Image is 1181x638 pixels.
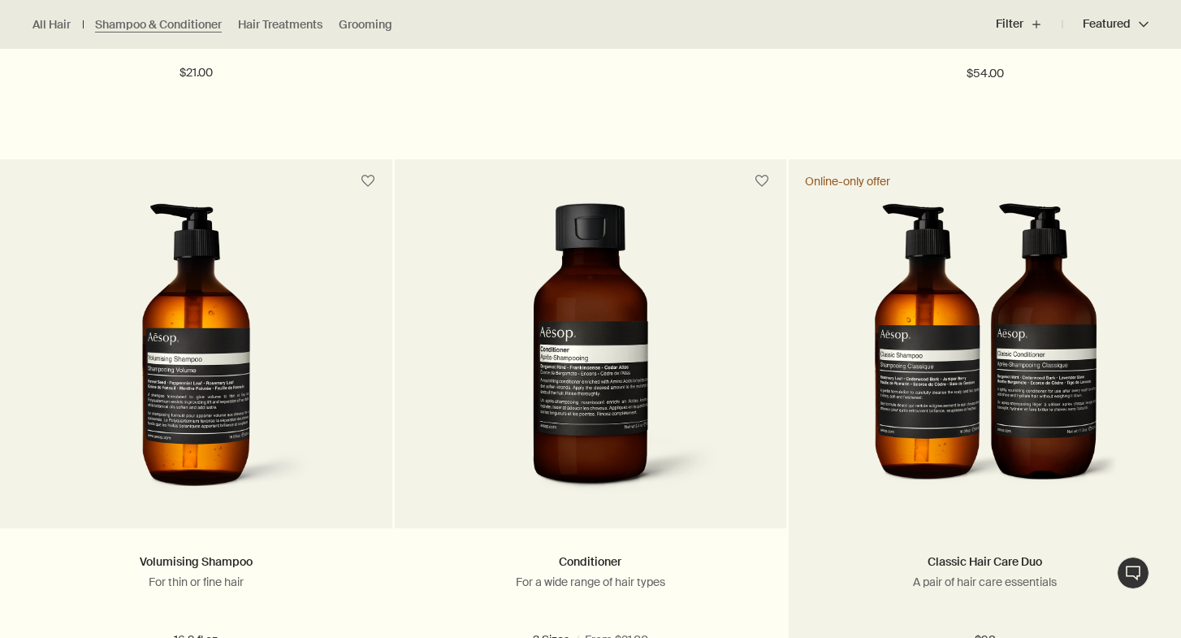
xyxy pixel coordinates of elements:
[395,203,787,528] a: Conditioner in a small dark-brown bottle with a black flip-cap.
[813,575,1157,589] p: A pair of hair care essentials
[559,554,621,569] a: Conditioner
[967,64,1004,84] span: $54.00
[996,5,1062,44] button: Filter
[140,554,253,569] a: Volumising Shampoo
[238,17,322,33] a: Hair Treatments
[928,554,1042,569] a: Classic Hair Care Duo
[32,17,71,33] a: All Hair
[339,17,392,33] a: Grooming
[24,575,368,589] p: For thin or fine hair
[747,167,777,196] button: Save to cabinet
[805,174,890,189] div: Online-only offer
[1117,557,1149,589] button: Live Assistance
[419,575,763,589] p: For a wide range of hair types
[75,203,318,504] img: Volumising Shampoo with pump
[1062,5,1149,44] button: Featured
[853,203,1118,504] img: Classic Shampoo and Classic Conditioner in amber recycled plastic bottles.
[180,63,213,83] span: $21.00
[789,203,1181,528] a: Classic Shampoo and Classic Conditioner in amber recycled plastic bottles.
[353,167,383,196] button: Save to cabinet
[460,203,720,504] img: Conditioner in a small dark-brown bottle with a black flip-cap.
[95,17,222,33] a: Shampoo & Conditioner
